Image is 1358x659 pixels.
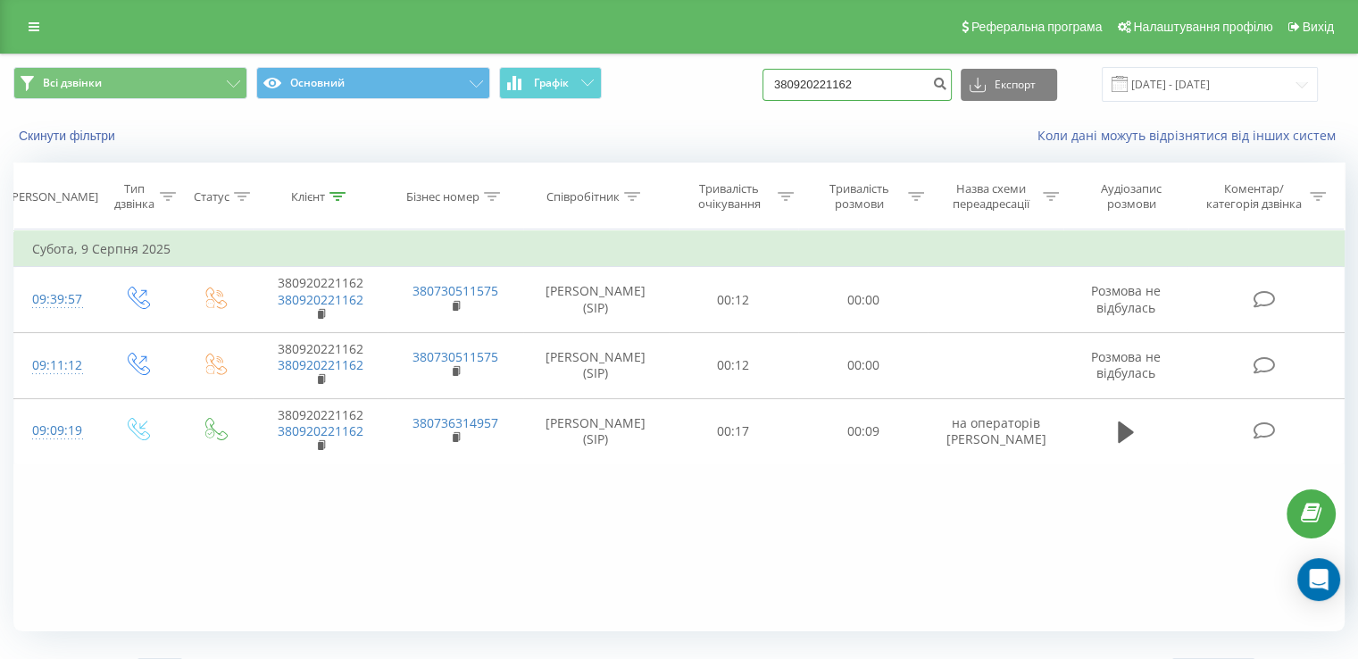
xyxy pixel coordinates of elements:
a: 380920221162 [278,356,363,373]
div: Клієнт [291,189,325,204]
td: 380920221162 [253,267,387,333]
input: Пошук за номером [762,69,952,101]
div: Коментар/категорія дзвінка [1201,181,1305,212]
span: Налаштування профілю [1133,20,1272,34]
a: 380920221162 [278,291,363,308]
td: 00:00 [798,267,928,333]
div: 09:09:19 [32,413,79,448]
td: 00:09 [798,398,928,464]
td: 00:12 [669,267,798,333]
span: Графік [534,77,569,89]
div: [PERSON_NAME] [8,189,98,204]
div: Співробітник [546,189,620,204]
td: 380920221162 [253,332,387,398]
td: 380920221162 [253,398,387,464]
td: [PERSON_NAME] (SIP) [523,332,669,398]
span: Розмова не відбулась [1091,282,1161,315]
td: 00:12 [669,332,798,398]
a: 380736314957 [412,414,498,431]
div: Статус [194,189,229,204]
a: 380730511575 [412,348,498,365]
button: Експорт [961,69,1057,101]
span: Вихід [1303,20,1334,34]
a: Коли дані можуть відрізнятися вiд інших систем [1037,127,1345,144]
div: Аудіозапис розмови [1079,181,1184,212]
button: Скинути фільтри [13,128,124,144]
td: 00:17 [669,398,798,464]
div: Open Intercom Messenger [1297,558,1340,601]
a: 380920221162 [278,422,363,439]
div: Назва схеми переадресації [945,181,1038,212]
button: Всі дзвінки [13,67,247,99]
span: Розмова не відбулась [1091,348,1161,381]
td: на операторів [PERSON_NAME] [928,398,1062,464]
div: 09:11:12 [32,348,79,383]
span: Всі дзвінки [43,76,102,90]
td: 00:00 [798,332,928,398]
div: Бізнес номер [406,189,479,204]
div: Тривалість очікування [685,181,774,212]
div: 09:39:57 [32,282,79,317]
button: Графік [499,67,602,99]
button: Основний [256,67,490,99]
div: Тип дзвінка [112,181,154,212]
td: [PERSON_NAME] (SIP) [523,398,669,464]
div: Тривалість розмови [814,181,904,212]
td: Субота, 9 Серпня 2025 [14,231,1345,267]
td: [PERSON_NAME] (SIP) [523,267,669,333]
a: 380730511575 [412,282,498,299]
span: Реферальна програма [971,20,1103,34]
